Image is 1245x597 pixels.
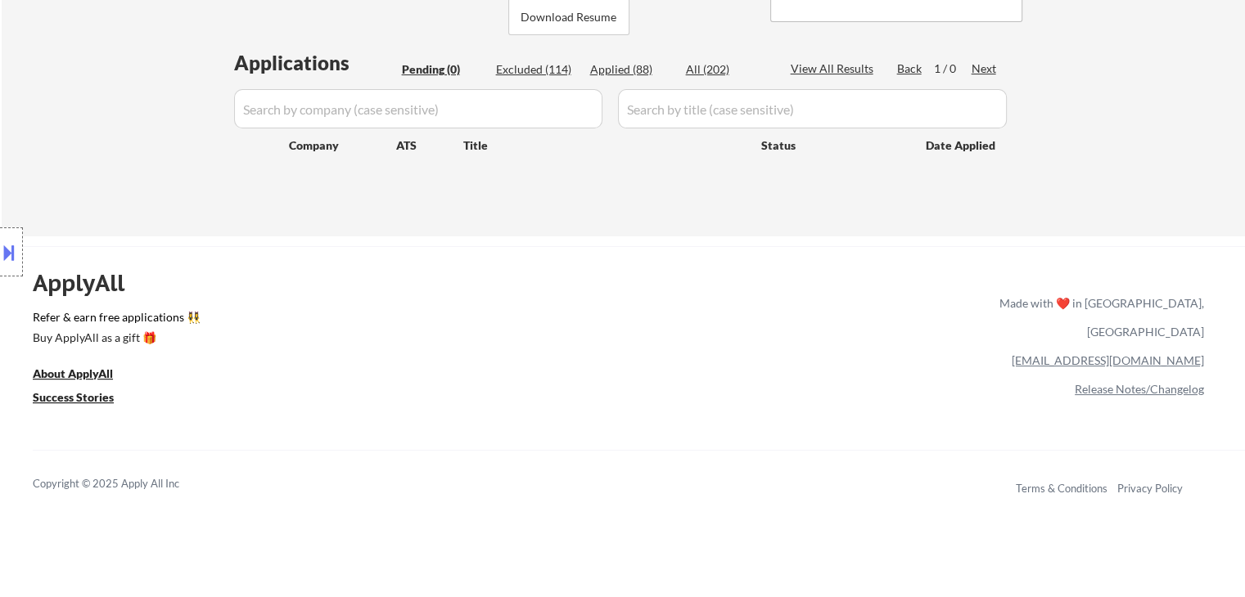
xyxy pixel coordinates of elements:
a: Release Notes/Changelog [1075,382,1204,396]
a: Refer & earn free applications 👯‍♀️ [33,312,657,329]
div: Pending (0) [402,61,484,78]
div: All (202) [686,61,768,78]
a: Privacy Policy [1117,482,1183,495]
div: Title [463,137,746,154]
div: View All Results [791,61,878,77]
div: Made with ❤️ in [GEOGRAPHIC_DATA], [GEOGRAPHIC_DATA] [993,289,1204,346]
input: Search by company (case sensitive) [234,89,602,128]
div: Next [972,61,998,77]
a: [EMAIL_ADDRESS][DOMAIN_NAME] [1012,353,1204,367]
div: Copyright © 2025 Apply All Inc [33,476,221,492]
div: Applied (88) [590,61,672,78]
div: ATS [396,137,463,154]
div: Status [761,130,902,159]
div: Date Applied [926,137,998,154]
div: Excluded (114) [496,61,578,78]
div: 1 / 0 [934,61,972,77]
div: Applications [234,53,396,73]
div: Company [289,137,396,154]
a: Terms & Conditions [1016,482,1107,495]
div: Back [897,61,923,77]
input: Search by title (case sensitive) [618,89,1007,128]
